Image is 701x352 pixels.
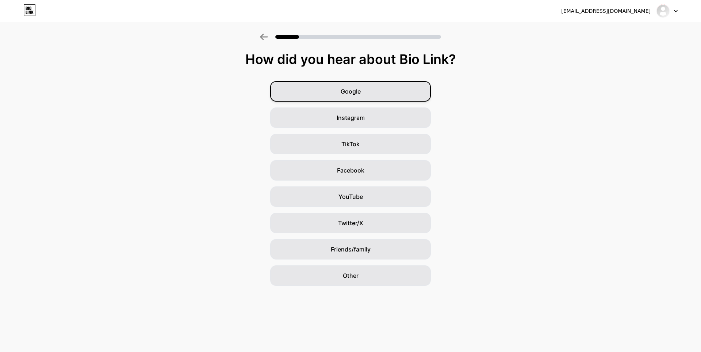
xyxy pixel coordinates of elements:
img: lthnursery [656,4,670,18]
span: Google [341,87,361,96]
div: [EMAIL_ADDRESS][DOMAIN_NAME] [561,7,651,15]
span: Instagram [337,113,365,122]
span: Twitter/X [338,219,363,227]
span: YouTube [338,192,363,201]
div: How did you hear about Bio Link? [4,52,697,67]
span: Facebook [337,166,364,175]
span: Other [343,271,359,280]
span: TikTok [341,140,360,148]
span: Friends/family [331,245,371,254]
